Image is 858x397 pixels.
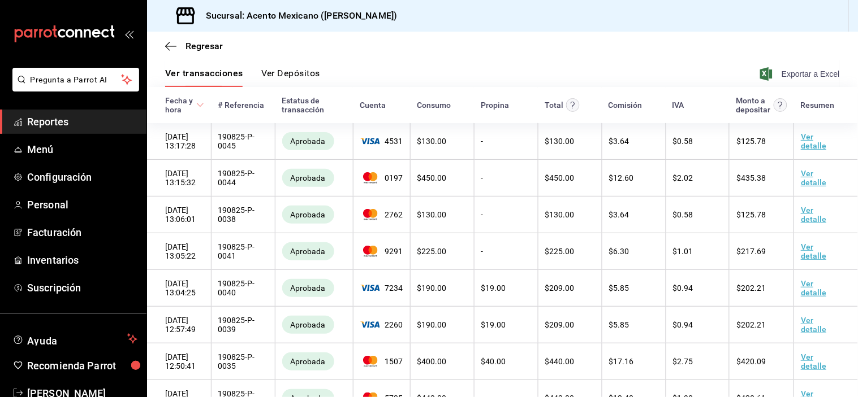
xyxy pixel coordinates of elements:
td: - [474,123,538,160]
span: 9291 [360,246,403,257]
span: Menú [27,142,137,157]
span: Aprobada [286,357,330,366]
span: $ 202.21 [736,320,766,329]
span: 2260 [360,320,403,329]
div: Propina [481,101,509,110]
span: Aprobada [286,210,330,219]
button: open_drawer_menu [124,29,133,38]
div: Fecha y hora [165,96,194,114]
span: Aprobada [286,247,330,256]
div: Transacciones cobradas de manera exitosa. [282,169,334,187]
span: $ 440.00 [545,357,575,366]
a: Ver detalle [801,169,826,187]
span: Personal [27,197,137,212]
span: $ 3.64 [609,137,630,146]
a: Ver detalle [801,206,826,224]
span: $ 450.00 [545,173,575,182]
span: 7234 [360,283,403,293]
td: - [474,233,538,270]
span: Pregunta a Parrot AI [31,74,122,86]
span: $ 225.00 [417,247,447,256]
span: Aprobada [286,173,330,182]
td: 190825-P-0045 [211,123,275,160]
span: Facturación [27,225,137,240]
span: 4531 [360,137,403,146]
span: $ 2.75 [673,357,693,366]
span: $ 209.00 [545,283,575,293]
span: Aprobada [286,137,330,146]
span: $ 202.21 [736,283,766,293]
svg: Este monto equivale al total pagado por el comensal antes de aplicar Comisión e IVA. [566,98,580,112]
div: Estatus de transacción [282,96,346,114]
span: $ 125.78 [736,137,766,146]
td: [DATE] 13:15:32 [147,160,211,197]
div: Transacciones cobradas de manera exitosa. [282,316,334,334]
td: - [474,160,538,197]
span: $ 19.00 [481,320,506,329]
span: Aprobada [286,320,330,329]
span: Reportes [27,114,137,129]
span: $ 217.69 [736,247,766,256]
svg: Este es el monto resultante del total pagado menos comisión e IVA. Esta será la parte que se depo... [774,98,787,112]
span: Aprobada [286,283,330,293]
span: 2762 [360,209,403,220]
div: Consumo [417,101,451,110]
button: Pregunta a Parrot AI [12,68,139,91]
a: Ver detalle [801,132,826,150]
td: [DATE] 13:06:01 [147,197,211,233]
span: Ayuda [27,332,123,346]
span: Suscripción [27,280,137,295]
span: $ 130.00 [545,210,575,219]
span: Inventarios [27,252,137,268]
span: $ 0.94 [673,320,693,329]
td: [DATE] 12:50:41 [147,343,211,380]
td: 190825-P-0039 [211,307,275,343]
span: Regresar [186,41,223,51]
td: [DATE] 12:57:49 [147,307,211,343]
a: Ver detalle [801,316,826,334]
span: $ 3.64 [609,210,630,219]
span: $ 420.09 [736,357,766,366]
div: Resumen [801,101,835,110]
span: $ 130.00 [417,137,447,146]
div: Cuenta [360,101,386,110]
div: Transacciones cobradas de manera exitosa. [282,352,334,370]
td: 190825-P-0038 [211,197,275,233]
button: Ver Depósitos [261,68,320,87]
span: $ 400.00 [417,357,447,366]
span: $ 17.16 [609,357,634,366]
h3: Sucursal: Acento Mexicano ([PERSON_NAME]) [197,9,397,23]
div: Total [545,101,563,110]
td: 190825-P-0035 [211,343,275,380]
span: $ 130.00 [545,137,575,146]
td: [DATE] 13:04:25 [147,270,211,307]
div: Transacciones cobradas de manera exitosa. [282,206,334,224]
span: $ 0.58 [673,210,693,219]
a: Ver detalle [801,279,826,297]
div: navigation tabs [165,68,320,87]
button: Exportar a Excel [762,67,840,81]
td: 190825-P-0041 [211,233,275,270]
span: $ 2.02 [673,173,693,182]
span: $ 0.58 [673,137,693,146]
span: $ 40.00 [481,357,506,366]
div: IVA [672,101,684,110]
td: [DATE] 13:17:28 [147,123,211,160]
span: Fecha y hora [165,96,204,114]
span: $ 450.00 [417,173,447,182]
span: Configuración [27,169,137,185]
div: Transacciones cobradas de manera exitosa. [282,279,334,297]
a: Ver detalle [801,352,826,370]
span: $ 435.38 [736,173,766,182]
div: # Referencia [218,101,264,110]
span: $ 12.60 [609,173,634,182]
div: Monto a depositar [736,96,771,114]
span: $ 209.00 [545,320,575,329]
span: 0197 [360,172,403,184]
span: $ 190.00 [417,320,447,329]
td: - [474,197,538,233]
span: $ 6.30 [609,247,630,256]
td: 190825-P-0040 [211,270,275,307]
div: Transacciones cobradas de manera exitosa. [282,242,334,260]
